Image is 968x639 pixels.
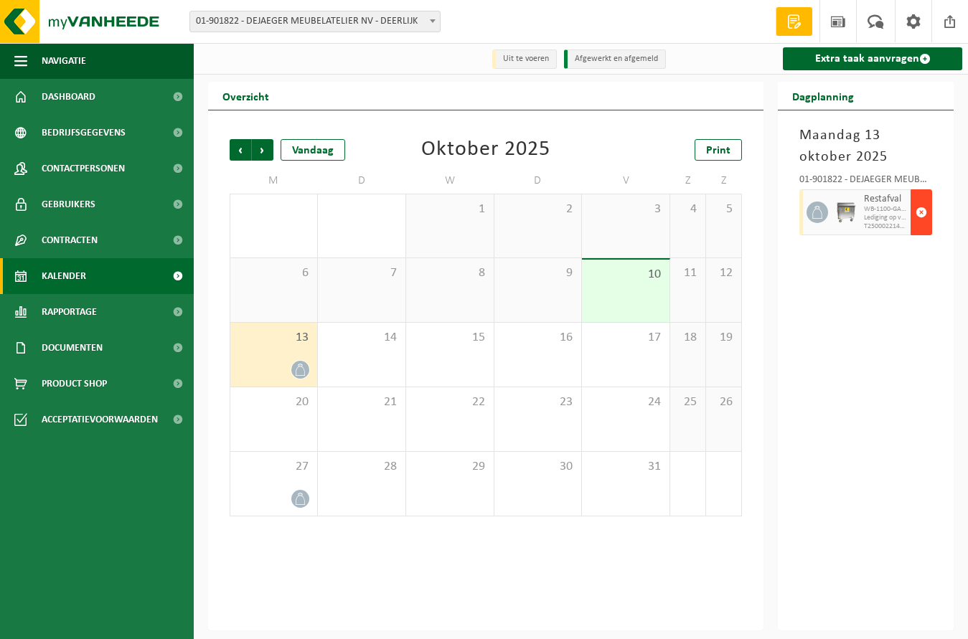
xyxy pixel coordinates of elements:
span: T250002214630 [864,222,907,231]
span: 10 [589,267,662,283]
span: 26 [713,394,734,410]
span: 01-901822 - DEJAEGER MEUBELATELIER NV - DEERLIJK [190,11,440,32]
span: 6 [238,265,310,281]
span: 01-901822 - DEJAEGER MEUBELATELIER NV - DEERLIJK [189,11,441,32]
span: 19 [713,330,734,346]
span: 27 [238,459,310,475]
span: Vorige [230,139,251,161]
td: Z [670,168,706,194]
span: 28 [325,459,398,475]
td: D [318,168,406,194]
span: Kalender [42,258,86,294]
h2: Dagplanning [778,82,868,110]
span: 20 [238,394,310,410]
h3: Maandag 13 oktober 2025 [799,125,932,168]
span: 31 [589,459,662,475]
span: 18 [677,330,698,346]
span: Bedrijfsgegevens [42,115,126,151]
div: Vandaag [281,139,345,161]
span: Restafval [864,194,907,205]
span: 1 [413,202,487,217]
span: Print [706,145,730,156]
span: Volgende [252,139,273,161]
span: Contracten [42,222,98,258]
span: 5 [713,202,734,217]
span: 15 [413,330,487,346]
td: Z [706,168,742,194]
div: Oktober 2025 [421,139,550,161]
span: 14 [325,330,398,346]
span: Navigatie [42,43,86,79]
span: 2 [502,202,575,217]
img: WB-1100-GAL-GY-02 [835,202,857,223]
li: Afgewerkt en afgemeld [564,49,666,69]
span: 25 [677,394,698,410]
span: Documenten [42,330,103,366]
span: Rapportage [42,294,97,330]
td: D [494,168,583,194]
span: 16 [502,330,575,346]
span: Lediging op vaste frequentie [864,214,907,222]
span: 21 [325,394,398,410]
div: 01-901822 - DEJAEGER MEUBELATELIER NV - DEERLIJK [799,175,932,189]
li: Uit te voeren [492,49,557,69]
span: 9 [502,265,575,281]
span: 17 [589,330,662,346]
span: Contactpersonen [42,151,125,186]
span: 12 [713,265,734,281]
span: Product Shop [42,366,107,402]
span: 24 [589,394,662,410]
h2: Overzicht [208,82,283,110]
span: Gebruikers [42,186,95,222]
span: 30 [502,459,575,475]
span: WB-1100-GA restafval [864,205,907,214]
span: 3 [589,202,662,217]
span: 29 [413,459,487,475]
td: V [582,168,670,194]
span: 11 [677,265,698,281]
span: 8 [413,265,487,281]
span: 23 [502,394,575,410]
a: Print [695,139,742,161]
span: 22 [413,394,487,410]
span: Acceptatievoorwaarden [42,402,158,437]
span: 13 [238,330,310,346]
a: Extra taak aanvragen [783,47,962,70]
span: Dashboard [42,79,95,115]
td: W [406,168,494,194]
span: 4 [677,202,698,217]
td: M [230,168,318,194]
span: 7 [325,265,398,281]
